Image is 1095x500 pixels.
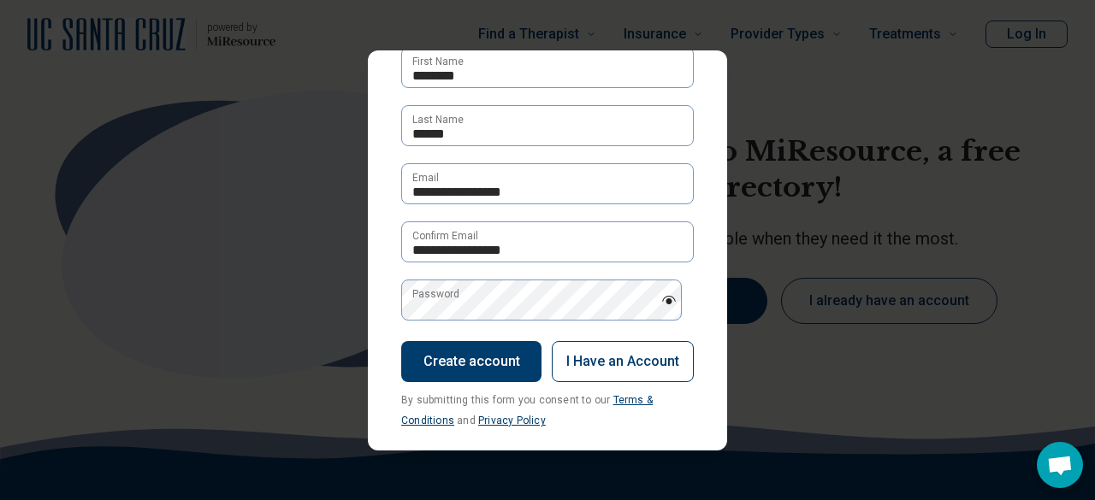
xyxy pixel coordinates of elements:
[412,228,478,244] label: Confirm Email
[552,341,694,382] button: I Have an Account
[401,341,542,382] button: Create account
[412,286,459,302] label: Password
[661,296,677,304] img: password
[401,394,653,426] span: By submitting this form you consent to our and
[412,112,464,127] label: Last Name
[412,54,464,69] label: First Name
[478,415,546,426] a: Privacy Policy
[412,170,439,185] label: Email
